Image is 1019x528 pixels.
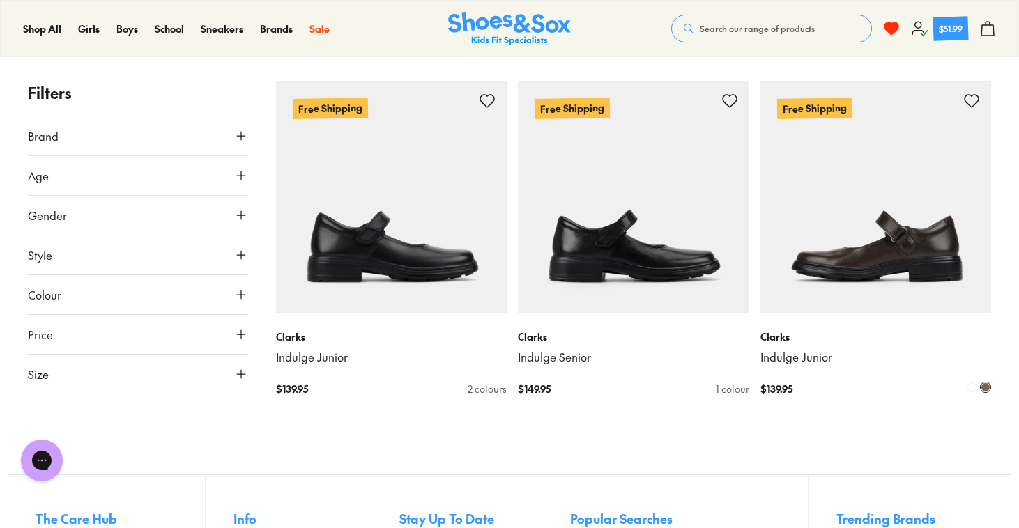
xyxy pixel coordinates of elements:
[28,315,248,354] button: Price
[760,382,792,396] span: $ 139.95
[468,382,507,396] div: 2 colours
[716,382,749,396] div: 1 colour
[28,355,248,394] button: Size
[276,350,507,365] a: Indulge Junior
[448,12,571,46] img: SNS_Logo_Responsive.svg
[260,22,293,36] a: Brands
[155,22,184,36] a: School
[276,329,507,344] p: Clarks
[518,382,551,396] span: $ 149.95
[201,22,243,36] a: Sneakers
[28,196,248,235] button: Gender
[14,435,70,486] iframe: Gorgias live chat messenger
[518,329,749,344] p: Clarks
[836,509,935,528] span: Trending Brands
[116,22,138,36] a: Boys
[760,329,992,344] p: Clarks
[28,247,52,263] span: Style
[292,98,367,119] p: Free Shipping
[518,350,749,365] a: Indulge Senior
[28,207,67,224] span: Gender
[535,98,610,119] p: Free Shipping
[309,22,330,36] a: Sale
[700,22,815,35] span: Search our range of products
[939,22,963,35] div: $51.99
[399,509,494,528] span: Stay Up To Date
[448,12,571,46] a: Shoes & Sox
[276,382,308,396] span: $ 139.95
[28,81,248,104] p: Filters
[518,81,749,313] a: Free Shipping
[28,156,248,195] button: Age
[28,116,248,155] button: Brand
[78,22,100,36] a: Girls
[28,127,59,144] span: Brand
[28,326,53,343] span: Price
[28,167,49,184] span: Age
[911,17,968,40] a: $51.99
[276,81,507,313] a: Free Shipping
[36,509,117,528] span: The Care Hub
[760,81,992,313] a: Free Shipping
[776,95,852,122] p: Free Shipping
[28,366,49,382] span: Size
[28,275,248,314] button: Colour
[28,235,248,274] button: Style
[570,509,673,528] span: Popular Searches
[671,15,872,42] button: Search our range of products
[23,22,61,36] a: Shop All
[760,350,992,365] a: Indulge Junior
[28,286,61,303] span: Colour
[233,509,256,528] span: Info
